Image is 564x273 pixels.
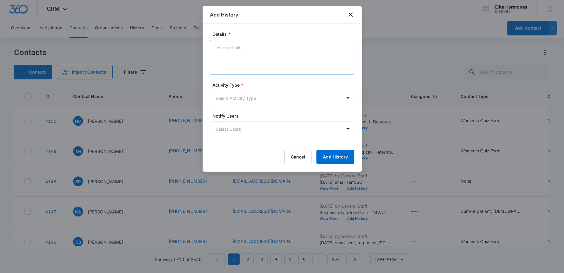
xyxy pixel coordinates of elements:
[210,11,238,18] h1: Add History
[316,150,354,164] button: Add History
[284,150,312,164] button: Cancel
[212,31,357,37] label: Details
[212,82,357,88] label: Activity Type
[347,11,354,18] button: close
[212,113,357,119] label: Notify Users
